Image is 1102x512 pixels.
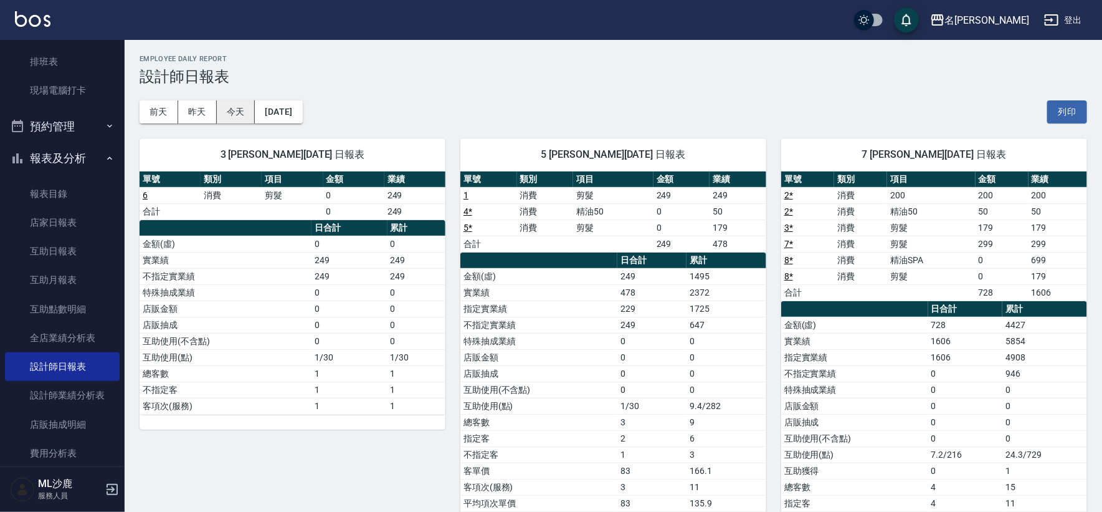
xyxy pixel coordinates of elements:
[928,495,1003,511] td: 4
[1028,220,1087,236] td: 179
[387,333,445,349] td: 0
[262,171,323,188] th: 項目
[1002,430,1087,447] td: 0
[1002,349,1087,365] td: 4908
[887,268,975,284] td: 剪髮
[5,142,120,175] button: 報表及分析
[653,203,710,220] td: 0
[781,430,928,447] td: 互助使用(不含點)
[387,236,445,252] td: 0
[976,252,1028,268] td: 0
[617,463,686,479] td: 83
[140,317,311,333] td: 店販抽成
[1002,365,1087,382] td: 946
[387,317,445,333] td: 0
[686,268,766,284] td: 1495
[15,11,50,27] img: Logo
[5,76,120,105] a: 現場電腦打卡
[1028,236,1087,252] td: 299
[311,220,387,236] th: 日合計
[5,381,120,410] a: 設計師業績分析表
[10,477,35,502] img: Person
[460,333,617,349] td: 特殊抽成業績
[140,171,201,188] th: 單號
[154,148,430,161] span: 3 [PERSON_NAME][DATE] 日報表
[460,171,517,188] th: 單號
[928,398,1003,414] td: 0
[617,479,686,495] td: 3
[686,253,766,269] th: 累計
[140,220,445,415] table: a dense table
[140,333,311,349] td: 互助使用(不含點)
[976,236,1028,252] td: 299
[140,203,201,220] td: 合計
[781,284,834,301] td: 合計
[1028,187,1087,203] td: 200
[1002,333,1087,349] td: 5854
[5,110,120,143] button: 預約管理
[887,252,975,268] td: 精油SPA
[517,220,574,236] td: 消費
[460,171,766,253] table: a dense table
[140,68,1087,85] h3: 設計師日報表
[710,236,766,252] td: 478
[617,333,686,349] td: 0
[887,171,975,188] th: 項目
[140,252,311,268] td: 實業績
[1002,495,1087,511] td: 11
[460,365,617,382] td: 店販抽成
[573,187,653,203] td: 剪髮
[653,171,710,188] th: 金額
[928,317,1003,333] td: 728
[617,430,686,447] td: 2
[517,203,574,220] td: 消費
[686,349,766,365] td: 0
[5,180,120,208] a: 報表目錄
[384,203,445,220] td: 249
[140,171,445,220] table: a dense table
[686,284,766,301] td: 2372
[710,220,766,236] td: 179
[311,365,387,382] td: 1
[323,171,384,188] th: 金額
[686,301,766,317] td: 1725
[140,349,311,365] td: 互助使用(點)
[686,398,766,414] td: 9.4/282
[201,171,262,188] th: 類別
[387,301,445,317] td: 0
[460,268,617,284] td: 金額(虛)
[573,171,653,188] th: 項目
[140,382,311,398] td: 不指定客
[140,398,311,414] td: 客項次(服務)
[653,187,710,203] td: 249
[928,463,1003,479] td: 0
[1039,9,1087,32] button: 登出
[323,187,384,203] td: 0
[140,365,311,382] td: 總客數
[387,284,445,301] td: 0
[5,410,120,439] a: 店販抽成明細
[1028,252,1087,268] td: 699
[1028,203,1087,220] td: 50
[928,301,1003,317] th: 日合計
[460,236,517,252] td: 合計
[887,220,975,236] td: 剪髮
[140,236,311,252] td: 金額(虛)
[140,268,311,284] td: 不指定實業績
[686,365,766,382] td: 0
[834,252,887,268] td: 消費
[460,317,617,333] td: 不指定實業績
[201,187,262,203] td: 消費
[976,220,1028,236] td: 179
[311,236,387,252] td: 0
[1002,447,1087,463] td: 24.3/729
[5,352,120,381] a: 設計師日報表
[928,382,1003,398] td: 0
[38,478,102,490] h5: ML沙鹿
[710,203,766,220] td: 50
[834,187,887,203] td: 消費
[387,365,445,382] td: 1
[834,220,887,236] td: 消費
[460,447,617,463] td: 不指定客
[781,447,928,463] td: 互助使用(點)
